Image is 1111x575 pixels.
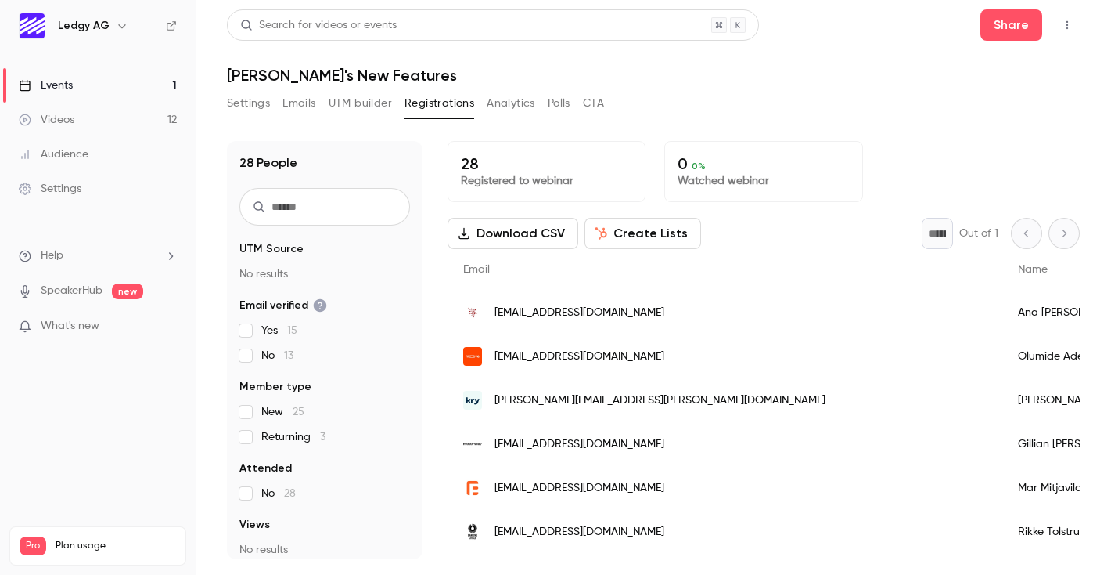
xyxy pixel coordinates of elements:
span: 28 [284,488,296,499]
div: Audience [19,146,88,162]
button: Download CSV [448,218,578,249]
iframe: Noticeable Trigger [158,320,177,334]
span: Views [239,517,270,533]
span: 25 [293,407,304,418]
span: 3 [320,432,325,443]
h1: 28 People [239,154,297,172]
button: Settings [227,91,270,116]
p: No results [239,542,410,558]
span: 15 [287,325,297,336]
span: What's new [41,318,99,335]
div: Settings [19,181,81,197]
button: UTM builder [329,91,392,116]
p: No results [239,266,410,282]
a: SpeakerHub [41,283,102,299]
p: 0 [678,154,849,173]
button: Registrations [404,91,474,116]
span: Email verified [239,298,327,313]
p: Registered to webinar [461,173,632,189]
button: Create Lists [584,218,701,249]
img: kry.se [463,391,482,410]
button: CTA [583,91,604,116]
span: [EMAIL_ADDRESS][DOMAIN_NAME] [494,436,664,453]
span: Email [463,264,490,275]
button: Analytics [487,91,535,116]
div: Videos [19,112,74,128]
span: Plan usage [56,540,176,552]
span: UTM Source [239,241,304,257]
span: 0 % [692,161,706,172]
span: [EMAIL_ADDRESS][DOMAIN_NAME] [494,480,664,497]
span: [EMAIL_ADDRESS][DOMAIN_NAME] [494,349,664,365]
img: bankingcirclegroup.com [463,523,482,541]
span: Returning [261,429,325,445]
span: [PERSON_NAME][EMAIL_ADDRESS][PERSON_NAME][DOMAIN_NAME] [494,392,825,409]
img: Ledgy AG [20,13,45,38]
span: 13 [284,350,293,361]
span: Yes [261,323,297,338]
p: 28 [461,154,632,173]
span: [EMAIL_ADDRESS][DOMAIN_NAME] [494,305,664,321]
button: Emails [282,91,315,116]
span: [EMAIL_ADDRESS][DOMAIN_NAME] [494,524,664,541]
h6: Ledgy AG [58,18,110,34]
p: Watched webinar [678,173,849,189]
span: Pro [20,537,46,555]
span: New [261,404,304,420]
button: Share [980,9,1042,41]
p: Out of 1 [959,226,998,241]
button: Polls [548,91,570,116]
h1: [PERSON_NAME]'s New Features [227,66,1080,85]
span: Help [41,248,63,264]
span: Member type [239,379,311,395]
span: Name [1018,264,1048,275]
span: new [112,284,143,299]
li: help-dropdown-opener [19,248,177,264]
img: equitypeople.co [463,479,482,497]
img: moove.io [463,347,482,366]
div: Search for videos or events [240,17,397,34]
img: motorway.co.uk [463,443,482,447]
span: No [261,348,293,363]
span: Attended [239,461,292,476]
img: aviadobio.com [463,303,482,322]
div: Events [19,78,73,93]
span: No [261,486,296,501]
